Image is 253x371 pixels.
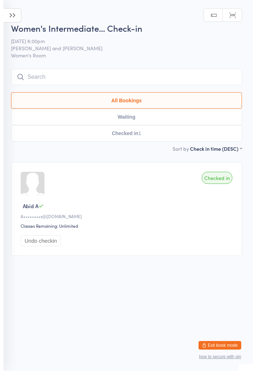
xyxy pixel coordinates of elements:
[23,202,38,210] span: Abid A
[11,22,242,34] h2: Women's Intermediate… Check-in
[11,37,231,45] span: [DATE] 6:00pm
[11,92,242,109] button: All Bookings
[190,145,242,152] div: Check in time (DESC)
[11,69,242,85] input: Search
[202,172,232,184] div: Checked in
[138,130,141,136] div: 1
[21,235,61,246] button: Undo checkin
[11,125,242,141] button: Checked in1
[199,354,241,359] button: how to secure with pin
[11,52,242,59] span: Women's Room
[173,145,189,152] label: Sort by
[21,213,234,219] div: A••••••••s@[DOMAIN_NAME]
[21,223,234,229] div: Classes Remaining: Unlimited
[11,45,231,52] span: [PERSON_NAME] and [PERSON_NAME]
[11,109,242,125] button: Waiting
[199,341,241,350] button: Exit kiosk mode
